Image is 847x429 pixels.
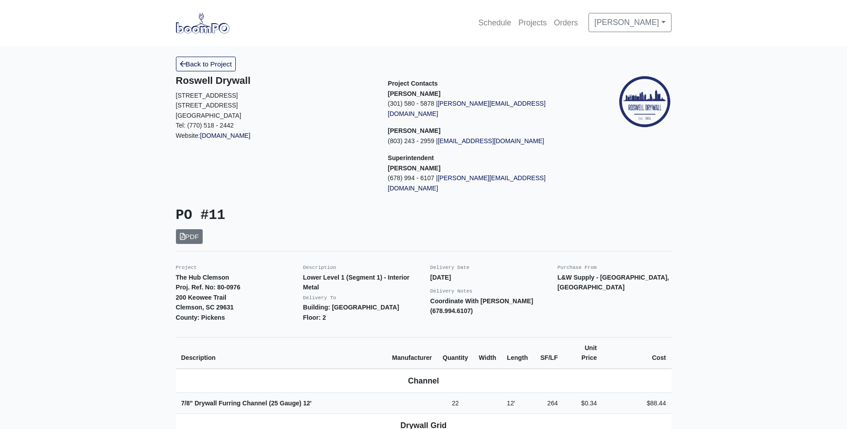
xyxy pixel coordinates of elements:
p: [GEOGRAPHIC_DATA] [176,111,375,121]
a: Orders [551,13,582,33]
strong: Building: [GEOGRAPHIC_DATA] [303,304,399,311]
strong: [PERSON_NAME] [388,90,441,97]
strong: [PERSON_NAME] [388,127,441,134]
td: $88.44 [602,392,672,414]
strong: The Hub Clemson [176,274,229,281]
span: Superintendent [388,154,434,161]
small: Delivery Notes [430,289,473,294]
th: SF/LF [533,337,563,369]
a: [EMAIL_ADDRESS][DOMAIN_NAME] [438,137,544,144]
h3: PO #11 [176,207,417,224]
a: [DOMAIN_NAME] [200,132,250,139]
strong: 7/8" Drywall Furring Channel (25 Gauge) [181,400,312,407]
p: L&W Supply - [GEOGRAPHIC_DATA], [GEOGRAPHIC_DATA] [558,272,672,293]
strong: Clemson, SC 29631 [176,304,234,311]
p: [STREET_ADDRESS] [176,100,375,111]
b: Channel [408,376,439,385]
p: (803) 243 - 2959 | [388,136,587,146]
span: Project Contacts [388,80,438,87]
th: Manufacturer [387,337,437,369]
small: Delivery To [303,295,336,301]
small: Delivery Date [430,265,470,270]
a: [PERSON_NAME][EMAIL_ADDRESS][DOMAIN_NAME] [388,174,546,192]
strong: Proj. Ref. No: 80-0976 [176,284,241,291]
small: Project [176,265,197,270]
th: Unit Price [563,337,602,369]
th: Quantity [437,337,473,369]
a: PDF [176,229,203,244]
a: Projects [515,13,551,33]
strong: Floor: 2 [303,314,326,321]
td: $0.34 [563,392,602,414]
small: Description [303,265,336,270]
span: 12' [303,400,312,407]
small: Purchase From [558,265,597,270]
th: Cost [602,337,672,369]
strong: Lower Level 1 (Segment 1) - Interior Metal [303,274,410,291]
h5: Roswell Drywall [176,75,375,87]
th: Width [473,337,501,369]
p: (301) 580 - 5878 | [388,99,587,119]
strong: 200 Keowee Trail [176,294,226,301]
span: 12' [507,400,515,407]
a: [PERSON_NAME][EMAIL_ADDRESS][DOMAIN_NAME] [388,100,546,117]
a: [PERSON_NAME] [588,13,671,32]
p: Tel: (770) 518 - 2442 [176,120,375,131]
p: [STREET_ADDRESS] [176,91,375,101]
strong: County: Pickens [176,314,225,321]
strong: Coordinate With [PERSON_NAME] (678.994.6107) [430,297,534,315]
td: 22 [437,392,473,414]
th: Length [501,337,533,369]
strong: [PERSON_NAME] [388,165,441,172]
a: Schedule [475,13,515,33]
td: 264 [533,392,563,414]
th: Description [176,337,387,369]
div: Website: [176,75,375,140]
a: Back to Project [176,57,236,71]
p: (678) 994 - 6107 | [388,173,587,193]
img: boomPO [176,12,229,33]
strong: [DATE] [430,274,451,281]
